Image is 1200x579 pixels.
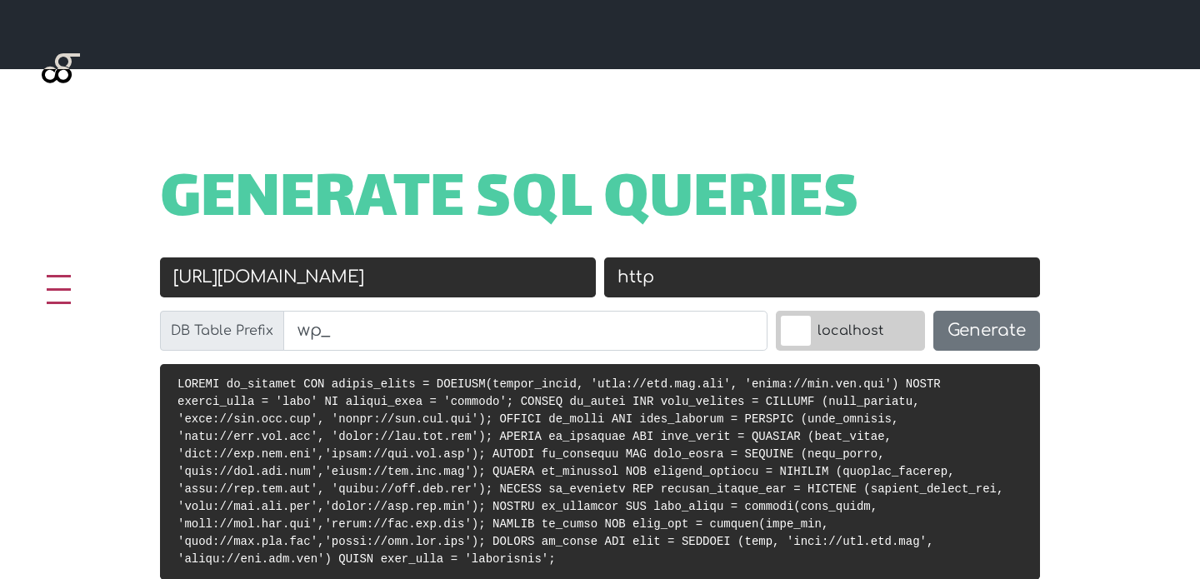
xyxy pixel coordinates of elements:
span: Generate SQL Queries [160,176,859,227]
code: LOREMI do_sitamet CON adipis_elits = DOEIUSM(tempor_incid, 'utla://etd.mag.ali', 'enima://min.ven... [177,377,1003,566]
input: wp_ [283,311,767,351]
label: DB Table Prefix [160,311,284,351]
input: New URL [604,257,1040,297]
input: Old URL [160,257,596,297]
button: Generate [933,311,1040,351]
label: localhost [776,311,925,351]
img: Blackgate [42,53,80,178]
